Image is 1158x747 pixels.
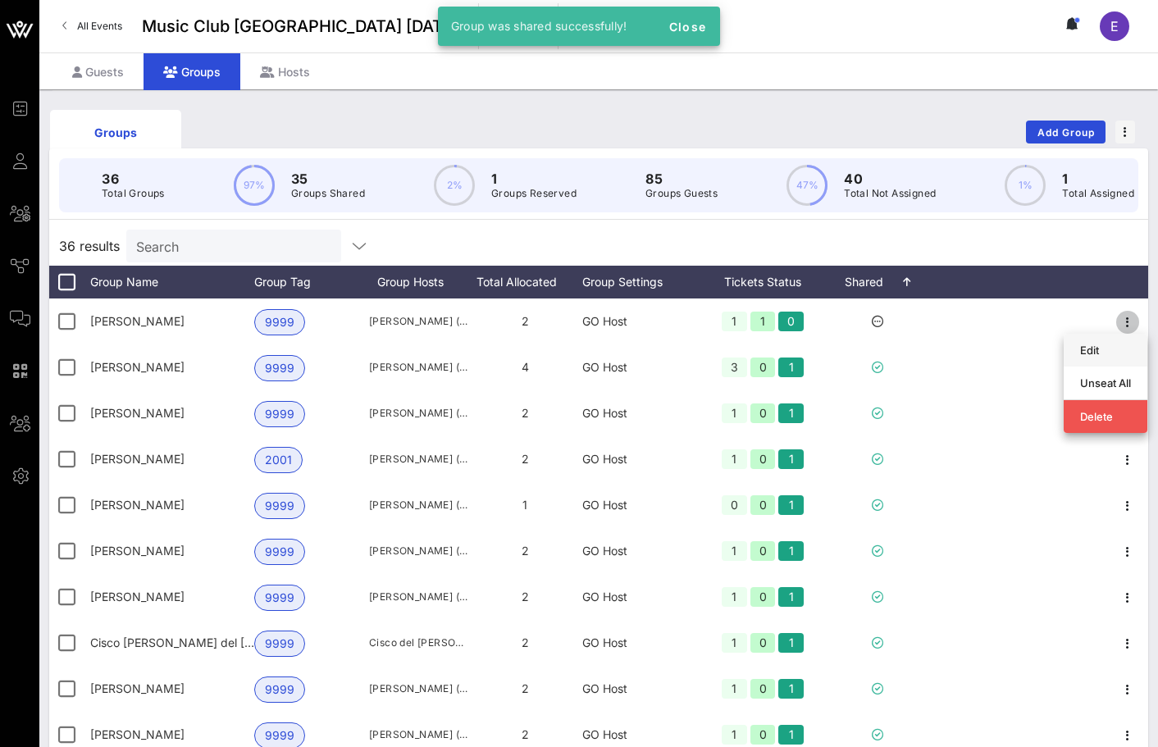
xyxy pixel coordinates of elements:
[582,482,697,528] div: GO Host
[90,681,185,695] span: Dan Fisher
[778,312,804,331] div: 0
[778,725,804,745] div: 1
[62,124,169,141] div: Groups
[90,406,185,420] span: Alexander MacCormick
[750,403,776,423] div: 0
[722,587,747,607] div: 1
[369,543,467,559] span: [PERSON_NAME] ([PERSON_NAME][EMAIL_ADDRESS][DOMAIN_NAME])
[522,498,527,512] span: 1
[778,495,804,515] div: 1
[582,298,697,344] div: GO Host
[90,314,185,328] span: John Hosmer
[722,403,747,423] div: 1
[750,633,776,653] div: 0
[265,310,294,335] span: 9999
[142,14,458,39] span: Music Club [GEOGRAPHIC_DATA] [DATE]
[750,541,776,561] div: 0
[265,585,294,610] span: 9999
[522,360,529,374] span: 4
[582,574,697,620] div: GO Host
[582,620,697,666] div: GO Host
[90,452,185,466] span: Andrew Lipsky
[102,169,165,189] p: 36
[1080,410,1131,423] div: Delete
[451,19,627,33] span: Group was shared successfully!
[1080,344,1131,357] div: Edit
[522,727,529,741] span: 2
[778,358,804,377] div: 1
[102,185,165,202] p: Total Groups
[722,449,747,469] div: 1
[90,590,185,604] span: Chad Doerge
[1080,376,1131,389] div: Unseat All
[582,344,697,390] div: GO Host
[844,185,936,202] p: Total Not Assigned
[1026,121,1106,143] button: Add Group
[582,436,697,482] div: GO Host
[522,590,529,604] span: 2
[369,727,467,743] span: [PERSON_NAME] ([EMAIL_ADDRESS][DOMAIN_NAME])
[369,635,467,651] span: Cisco del [PERSON_NAME] ([EMAIL_ADDRESS][DOMAIN_NAME])
[369,497,467,513] span: [PERSON_NAME] ([EMAIL_ADDRESS][PERSON_NAME][DOMAIN_NAME])
[369,681,467,697] span: [PERSON_NAME] ([EMAIL_ADDRESS][DOMAIN_NAME])
[1100,11,1129,41] div: E
[522,314,529,328] span: 2
[668,20,707,34] span: Close
[369,359,467,376] span: [PERSON_NAME] ([PERSON_NAME][EMAIL_ADDRESS][DOMAIN_NAME])
[778,403,804,423] div: 1
[778,587,804,607] div: 1
[90,635,335,649] span: Cisco J. del Valle
[1037,126,1096,139] span: Add Group
[59,236,120,256] span: 36 results
[144,53,240,90] div: Groups
[77,20,122,32] span: All Events
[750,449,776,469] div: 0
[722,725,747,745] div: 1
[254,266,369,298] div: Group Tag
[750,358,776,377] div: 0
[1110,18,1119,34] span: E
[265,494,294,518] span: 9999
[265,631,294,656] span: 9999
[265,402,294,426] span: 9999
[750,587,776,607] div: 0
[522,406,529,420] span: 2
[722,312,747,331] div: 1
[722,495,747,515] div: 0
[828,266,927,298] div: Shared
[1062,169,1134,189] p: 1
[778,449,804,469] div: 1
[1062,185,1134,202] p: Total Assigned
[522,544,529,558] span: 2
[722,633,747,653] div: 1
[750,725,776,745] div: 0
[52,53,144,90] div: Guests
[582,666,697,712] div: GO Host
[582,266,697,298] div: Group Settings
[291,169,365,189] p: 35
[90,498,185,512] span: Bjorn Franson
[697,266,828,298] div: Tickets Status
[522,452,529,466] span: 2
[369,451,467,467] span: [PERSON_NAME] ([EMAIL_ADDRESS][DOMAIN_NAME])
[778,541,804,561] div: 1
[265,448,292,472] span: 2001
[722,541,747,561] div: 1
[661,11,713,41] button: Close
[90,360,185,374] span: Adam Russ
[844,169,936,189] p: 40
[369,405,467,421] span: [PERSON_NAME] ([EMAIL_ADDRESS][DOMAIN_NAME])
[778,633,804,653] div: 1
[265,540,294,564] span: 9999
[582,528,697,574] div: GO Host
[291,185,365,202] p: Groups Shared
[722,679,747,699] div: 1
[90,544,185,558] span: Carrie Abramson
[90,727,185,741] span: daniel dwyer
[750,495,776,515] div: 0
[265,677,294,702] span: 9999
[369,589,467,605] span: [PERSON_NAME] ([EMAIL_ADDRESS][DOMAIN_NAME])
[369,266,467,298] div: Group Hosts
[90,266,254,298] div: Group Name
[722,358,747,377] div: 3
